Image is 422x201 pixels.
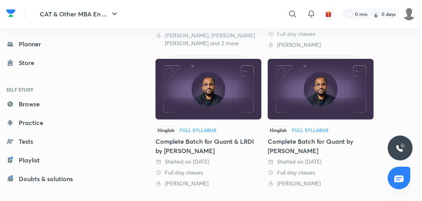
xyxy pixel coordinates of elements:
div: Started on 14 Jan 2023 [268,158,374,166]
div: Ravi Prakash [268,41,374,49]
a: ThumbnailHinglishFull SyllabusComplete Batch for Quant & LRDI by [PERSON_NAME] Started on [DATE] ... [155,55,261,187]
div: Started on 12 Jan 2023 [155,158,261,166]
button: avatar [322,8,335,20]
div: Lokesh Agarwal, Saral Nashier, Amit Deepak Rohra and 2 more [155,32,261,47]
img: Thumbnail [268,59,374,120]
div: Full day classes [268,30,374,38]
div: Full Syllabus [292,128,328,132]
div: Store [19,58,39,67]
img: Company Logo [6,7,16,19]
div: Full day classes [155,169,261,176]
span: Hinglish [155,126,177,134]
div: Full day classes [268,169,374,176]
img: ttu [396,143,405,153]
div: Full Syllabus [180,128,216,132]
a: ThumbnailHinglishFull SyllabusComplete Batch for Quant by [PERSON_NAME] Started on [DATE] Full da... [268,55,374,187]
div: Ravi Prakash [155,180,261,187]
div: Complete Batch for Quant by [PERSON_NAME] [268,137,374,155]
img: streak [372,10,380,18]
img: Thumbnail [155,59,261,120]
img: Srinjoy Niyogi [403,7,416,21]
a: Company Logo [6,7,16,21]
span: Hinglish [268,126,289,134]
button: CAT & Other MBA En ... [35,6,124,22]
div: Ravi Prakash [268,180,374,187]
div: Complete Batch for Quant & LRDI by [PERSON_NAME] [155,137,261,155]
img: avatar [325,11,332,18]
